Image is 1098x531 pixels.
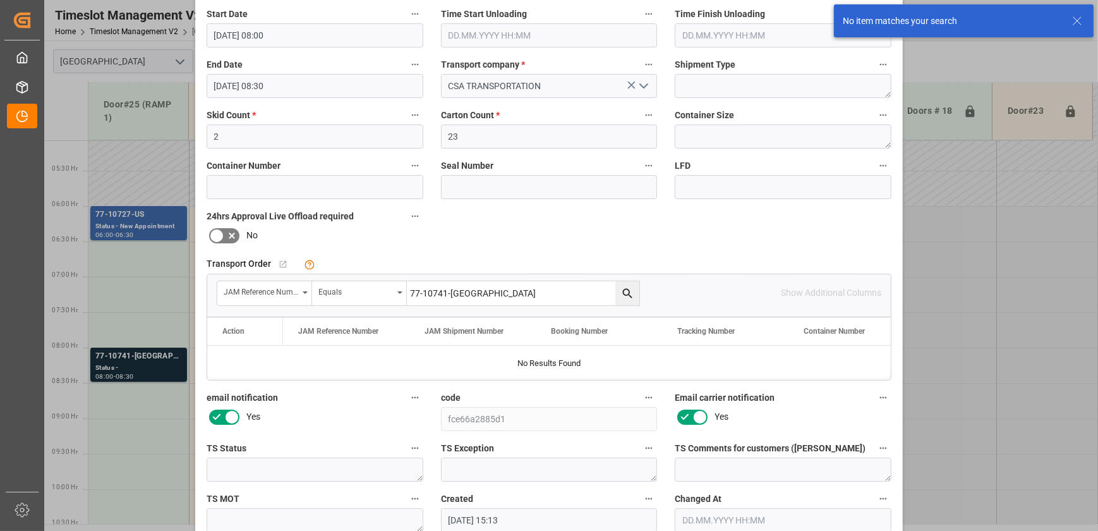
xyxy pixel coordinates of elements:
[441,442,494,455] span: TS Exception
[207,442,246,455] span: TS Status
[441,58,525,71] span: Transport company
[207,58,243,71] span: End Date
[425,327,504,336] span: JAM Shipment Number
[675,23,891,47] input: DD.MM.YYYY HH:MM
[207,257,271,271] span: Transport Order
[217,281,312,305] button: open menu
[207,109,256,122] span: Skid Count
[207,210,354,223] span: 24hrs Approval Live Offload required
[441,391,461,405] span: code
[615,281,639,305] button: search button
[246,410,260,424] span: Yes
[407,389,423,406] button: email notification
[641,6,657,22] button: Time Start Unloading
[224,283,298,298] div: JAM Reference Number
[875,440,891,456] button: TS Comments for customers ([PERSON_NAME])
[407,491,423,507] button: TS MOT
[222,327,244,336] div: Action
[551,327,608,336] span: Booking Number
[675,58,735,71] span: Shipment Type
[875,389,891,406] button: Email carrier notification
[715,410,728,424] span: Yes
[207,8,248,21] span: Start Date
[441,492,473,506] span: Created
[407,107,423,123] button: Skid Count *
[675,159,691,173] span: LFD
[641,107,657,123] button: Carton Count *
[641,440,657,456] button: TS Exception
[407,56,423,73] button: End Date
[875,56,891,73] button: Shipment Type
[207,74,423,98] input: DD.MM.YYYY HH:MM
[843,15,1060,28] div: No item matches your search
[407,6,423,22] button: Start Date
[207,391,278,405] span: email notification
[407,157,423,174] button: Container Number
[246,229,258,242] span: No
[641,157,657,174] button: Seal Number
[675,442,866,455] span: TS Comments for customers ([PERSON_NAME])
[407,208,423,224] button: 24hrs Approval Live Offload required
[441,8,527,21] span: Time Start Unloading
[675,8,765,21] span: Time Finish Unloading
[207,159,281,173] span: Container Number
[298,327,378,336] span: JAM Reference Number
[675,391,775,405] span: Email carrier notification
[318,283,393,298] div: Equals
[634,76,653,96] button: open menu
[441,159,493,173] span: Seal Number
[675,109,734,122] span: Container Size
[677,327,735,336] span: Tracking Number
[875,157,891,174] button: LFD
[407,440,423,456] button: TS Status
[875,491,891,507] button: Changed At
[441,23,658,47] input: DD.MM.YYYY HH:MM
[675,492,721,506] span: Changed At
[407,281,639,305] input: Type to search
[804,327,865,336] span: Container Number
[207,23,423,47] input: DD.MM.YYYY HH:MM
[641,389,657,406] button: code
[641,56,657,73] button: Transport company *
[641,491,657,507] button: Created
[207,492,239,506] span: TS MOT
[441,109,500,122] span: Carton Count
[875,107,891,123] button: Container Size
[312,281,407,305] button: open menu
